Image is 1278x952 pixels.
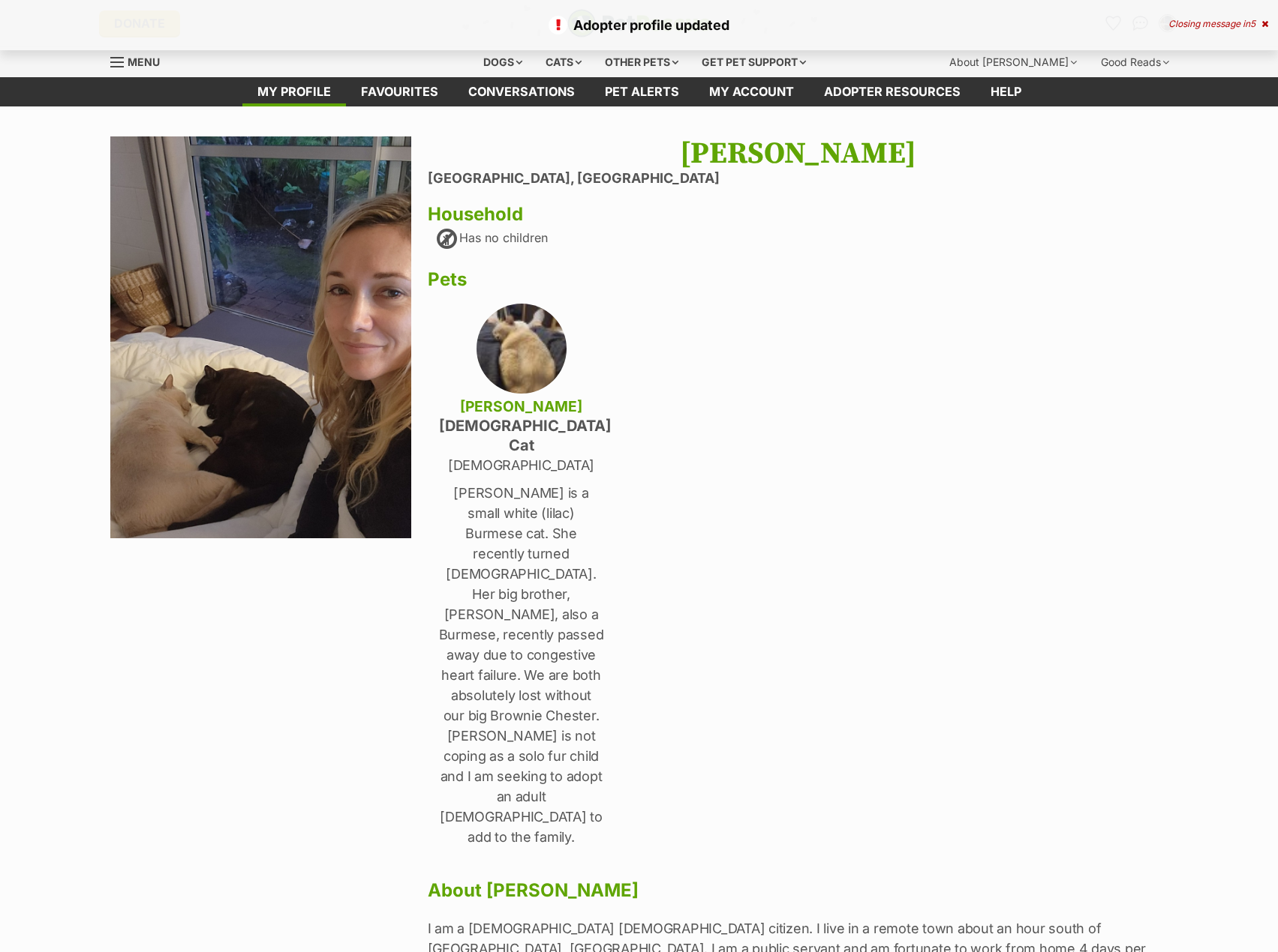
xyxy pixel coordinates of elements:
[590,77,694,106] a: Pet alerts
[453,77,590,106] a: conversations
[809,77,976,106] a: Adopter resources
[535,47,592,77] div: Cats
[1090,47,1180,77] div: Good Reads
[428,269,1168,290] h3: Pets
[976,77,1036,106] a: Help
[428,880,1168,901] h3: About [PERSON_NAME]
[594,47,689,77] div: Other pets
[428,136,1168,171] h1: [PERSON_NAME]
[691,47,816,77] div: Get pet support
[439,416,604,455] h4: [DEMOGRAPHIC_DATA] Cat
[428,204,1168,225] h3: Household
[439,397,604,416] h4: [PERSON_NAME]
[939,47,1087,77] div: About [PERSON_NAME]
[473,47,533,77] div: Dogs
[346,77,453,106] a: Favourites
[110,136,412,538] img: i5qxvcv9pt9ckjirrdnw.jpg
[439,483,604,847] p: [PERSON_NAME] is a small white (lilac) Burmese cat. She recently turned [DEMOGRAPHIC_DATA]. Her b...
[694,77,809,106] a: My account
[128,55,160,68] span: Menu
[439,455,604,475] p: [DEMOGRAPHIC_DATA]
[110,47,170,74] a: Menu
[242,77,346,106] a: My profile
[428,171,1168,187] li: [GEOGRAPHIC_DATA], [GEOGRAPHIC_DATA]
[477,304,567,394] img: ky6qglwbsu0hrfkvqwvy.jpg
[435,227,548,251] div: Has no children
